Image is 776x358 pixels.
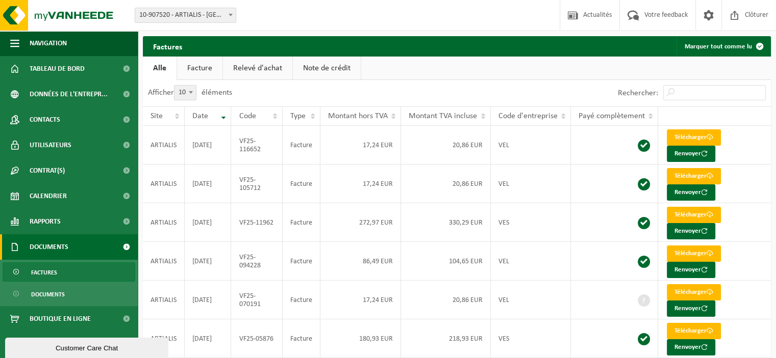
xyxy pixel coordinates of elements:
td: VF25-11962 [231,203,282,242]
span: Documents [30,234,68,260]
td: VEL [491,164,571,203]
td: 86,49 EUR [320,242,402,281]
td: 330,29 EUR [401,203,490,242]
td: VF25-094228 [231,242,282,281]
td: VEL [491,281,571,319]
button: Renvoyer [667,300,715,317]
span: Payé complètement [579,112,645,120]
td: [DATE] [185,319,231,358]
span: Code [239,112,256,120]
td: ARTIALIS [143,203,185,242]
span: Contacts [30,107,60,132]
span: 10 [174,85,196,100]
td: ARTIALIS [143,126,185,164]
td: Facture [283,281,320,319]
td: 20,86 EUR [401,281,490,319]
span: Rapports [30,209,61,234]
span: Calendrier [30,183,67,209]
span: Tableau de bord [30,56,85,81]
td: 17,24 EUR [320,126,402,164]
td: VF25-05876 [231,319,282,358]
span: Utilisateurs [30,132,71,158]
h2: Factures [143,36,192,56]
td: ARTIALIS [143,164,185,203]
td: ARTIALIS [143,281,185,319]
iframe: chat widget [5,336,170,358]
button: Renvoyer [667,184,715,201]
td: 17,24 EUR [320,281,402,319]
td: 20,86 EUR [401,126,490,164]
td: 272,97 EUR [320,203,402,242]
button: Renvoyer [667,262,715,278]
td: [DATE] [185,242,231,281]
td: [DATE] [185,203,231,242]
label: Afficher éléments [148,89,232,97]
a: Télécharger [667,284,721,300]
a: Télécharger [667,245,721,262]
td: VEL [491,126,571,164]
span: Documents [31,285,65,304]
a: Télécharger [667,207,721,223]
td: Facture [283,242,320,281]
td: 104,65 EUR [401,242,490,281]
td: Facture [283,319,320,358]
a: Télécharger [667,323,721,339]
span: 10 [174,86,196,100]
td: 218,93 EUR [401,319,490,358]
span: Date [192,112,208,120]
span: Boutique en ligne [30,306,91,332]
a: Télécharger [667,129,721,146]
td: [DATE] [185,164,231,203]
td: VF25-070191 [231,281,282,319]
span: Factures [31,263,57,282]
span: Données de l'entrepr... [30,81,108,107]
span: Montant hors TVA [328,112,388,120]
button: Renvoyer [667,146,715,162]
span: Navigation [30,31,67,56]
td: 180,93 EUR [320,319,402,358]
td: Facture [283,126,320,164]
a: Factures [3,262,135,282]
td: VEL [491,242,571,281]
span: Type [290,112,306,120]
td: ARTIALIS [143,319,185,358]
button: Marquer tout comme lu [677,36,770,57]
td: 17,24 EUR [320,164,402,203]
a: Facture [177,57,222,80]
span: Conditions d'accepta... [30,332,107,357]
span: Contrat(s) [30,158,65,183]
td: VES [491,203,571,242]
span: Code d'entreprise [498,112,558,120]
a: Alle [143,57,177,80]
td: VF25-105712 [231,164,282,203]
td: Facture [283,164,320,203]
td: ARTIALIS [143,242,185,281]
span: Site [151,112,163,120]
button: Renvoyer [667,223,715,239]
span: Montant TVA incluse [409,112,477,120]
td: 20,86 EUR [401,164,490,203]
span: 10-907520 - ARTIALIS - LIÈGE [135,8,236,22]
a: Note de crédit [293,57,361,80]
span: 10-907520 - ARTIALIS - LIÈGE [135,8,236,23]
td: [DATE] [185,126,231,164]
td: VF25-116652 [231,126,282,164]
td: [DATE] [185,281,231,319]
a: Documents [3,284,135,304]
td: Facture [283,203,320,242]
label: Rechercher: [618,89,658,97]
button: Renvoyer [667,339,715,355]
a: Relevé d'achat [223,57,292,80]
a: Télécharger [667,168,721,184]
td: VES [491,319,571,358]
